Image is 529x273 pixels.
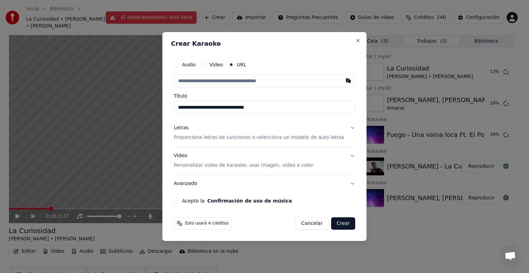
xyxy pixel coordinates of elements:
button: LetrasProporciona letras de canciones o selecciona un modelo de auto letras [174,119,355,146]
button: Avanzado [174,175,355,193]
button: Acepto la [207,198,292,203]
h2: Crear Karaoke [171,41,358,47]
label: Título [174,94,355,98]
div: Letras [174,124,188,131]
label: Audio [182,62,196,67]
div: Video [174,152,313,169]
button: Cancelar [295,217,329,230]
label: Acepto la [182,198,292,203]
label: Video [209,62,223,67]
label: URL [237,62,246,67]
button: VideoPersonalizar video de karaoke: usar imagen, video o color [174,147,355,174]
span: Esto usará 4 créditos [185,221,228,226]
p: Personalizar video de karaoke: usar imagen, video o color [174,162,313,169]
p: Proporciona letras de canciones o selecciona un modelo de auto letras [174,134,344,141]
button: Crear [331,217,355,230]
